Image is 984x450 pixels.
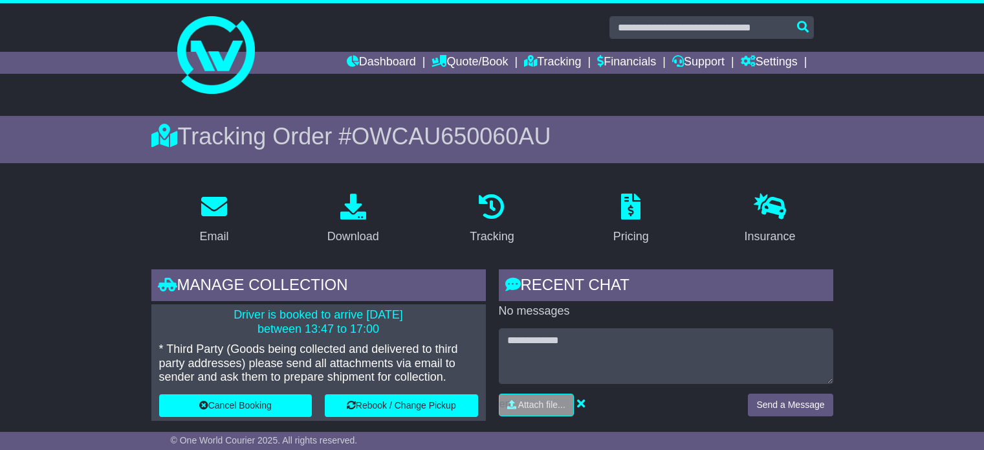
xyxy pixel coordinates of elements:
div: Tracking [470,228,514,245]
a: Dashboard [347,52,416,74]
a: Insurance [736,189,804,250]
div: Insurance [745,228,796,245]
button: Send a Message [748,394,833,416]
div: Pricing [613,228,649,245]
a: Support [672,52,725,74]
div: RECENT CHAT [499,269,833,304]
a: Quote/Book [432,52,508,74]
a: Tracking [524,52,581,74]
a: Settings [741,52,798,74]
p: * Third Party (Goods being collected and delivered to third party addresses) please send all atta... [159,343,478,385]
button: Cancel Booking [159,394,312,417]
div: Manage collection [151,269,486,304]
a: Financials [597,52,656,74]
button: Rebook / Change Pickup [325,394,478,417]
div: Tracking Order # [151,122,833,150]
span: © One World Courier 2025. All rights reserved. [171,435,358,445]
p: Driver is booked to arrive [DATE] between 13:47 to 17:00 [159,308,478,336]
a: Email [191,189,237,250]
div: Email [199,228,228,245]
a: Tracking [461,189,522,250]
div: Download [327,228,379,245]
a: Pricing [605,189,657,250]
p: No messages [499,304,833,319]
a: Download [319,189,388,250]
span: OWCAU650060AU [351,123,551,150]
